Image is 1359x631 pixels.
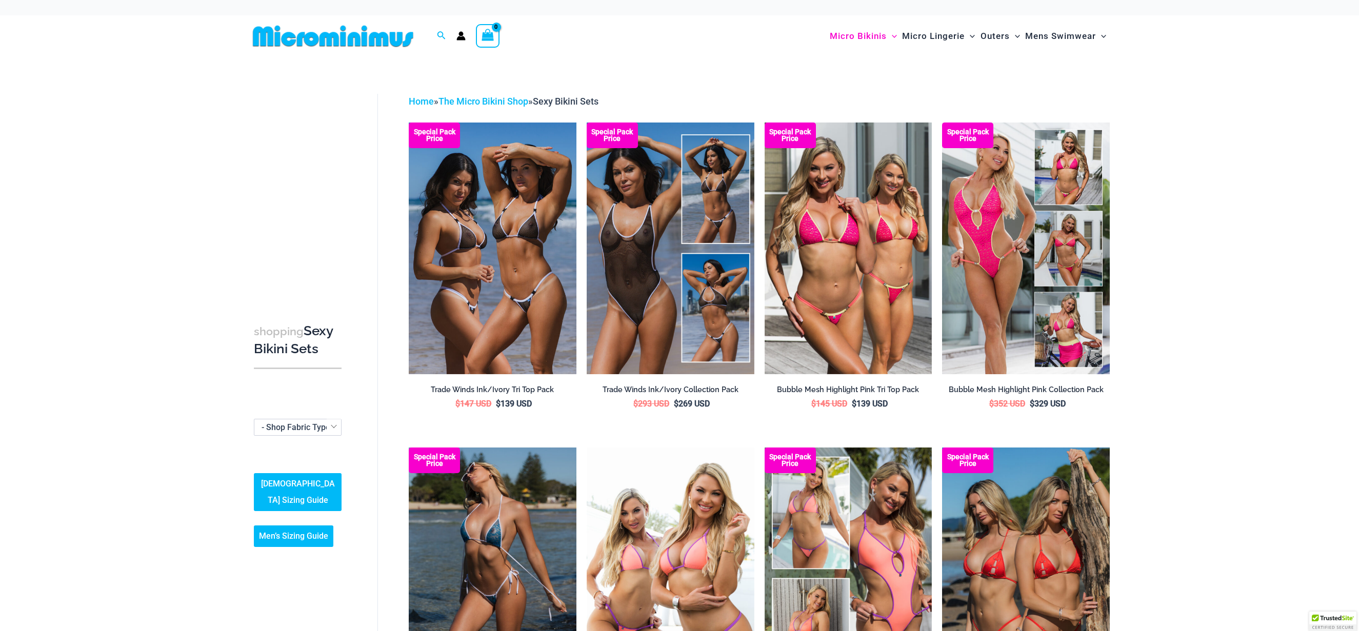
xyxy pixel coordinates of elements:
bdi: 269 USD [674,399,710,409]
a: View Shopping Cart, empty [476,24,499,48]
span: $ [633,399,638,409]
span: $ [674,399,678,409]
a: Micro LingerieMenu ToggleMenu Toggle [900,21,977,52]
span: » » [409,96,598,107]
a: Micro BikinisMenu ToggleMenu Toggle [827,21,900,52]
a: The Micro Bikini Shop [438,96,528,107]
span: Menu Toggle [1010,23,1020,49]
bdi: 147 USD [455,399,491,409]
span: $ [852,399,856,409]
span: Outers [981,23,1010,49]
h2: Trade Winds Ink/Ivory Collection Pack [587,385,754,395]
a: Search icon link [437,30,446,43]
span: $ [811,399,816,409]
h2: Bubble Mesh Highlight Pink Tri Top Pack [765,385,932,395]
b: Special Pack Price [409,454,460,467]
span: $ [1030,399,1034,409]
span: Micro Lingerie [902,23,965,49]
b: Special Pack Price [765,129,816,142]
img: Top Bum Pack [409,123,576,374]
b: Special Pack Price [942,129,993,142]
span: - Shop Fabric Type [262,422,330,432]
a: Collection Pack F Collection Pack BCollection Pack B [942,123,1110,374]
b: Special Pack Price [587,129,638,142]
a: Tri Top Pack F Tri Top Pack BTri Top Pack B [765,123,932,374]
a: Top Bum Pack Top Bum Pack bTop Bum Pack b [409,123,576,374]
iframe: TrustedSite Certified [254,86,346,291]
img: Collection Pack [587,123,754,374]
bdi: 352 USD [989,399,1025,409]
a: Trade Winds Ink/Ivory Collection Pack [587,385,754,398]
a: [DEMOGRAPHIC_DATA] Sizing Guide [254,473,342,511]
b: Special Pack Price [942,454,993,467]
img: Collection Pack F [942,123,1110,374]
a: Bubble Mesh Highlight Pink Collection Pack [942,385,1110,398]
span: shopping [254,325,304,338]
span: $ [989,399,994,409]
b: Special Pack Price [409,129,460,142]
a: Home [409,96,434,107]
span: $ [496,399,501,409]
span: Menu Toggle [887,23,897,49]
span: Micro Bikinis [830,23,887,49]
a: Collection Pack Collection Pack b (1)Collection Pack b (1) [587,123,754,374]
bdi: 139 USD [852,399,888,409]
a: Mens SwimwearMenu ToggleMenu Toggle [1023,21,1109,52]
h3: Sexy Bikini Sets [254,322,342,358]
a: Men’s Sizing Guide [254,525,333,547]
span: Menu Toggle [1096,23,1106,49]
a: Account icon link [456,31,466,40]
span: Mens Swimwear [1025,23,1096,49]
span: $ [455,399,460,409]
span: - Shop Fabric Type [254,419,342,436]
a: Bubble Mesh Highlight Pink Tri Top Pack [765,385,932,398]
span: Sexy Bikini Sets [533,96,598,107]
h2: Bubble Mesh Highlight Pink Collection Pack [942,385,1110,395]
b: Special Pack Price [765,454,816,467]
bdi: 145 USD [811,399,847,409]
bdi: 139 USD [496,399,532,409]
bdi: 293 USD [633,399,669,409]
h2: Trade Winds Ink/Ivory Tri Top Pack [409,385,576,395]
a: Trade Winds Ink/Ivory Tri Top Pack [409,385,576,398]
nav: Site Navigation [826,19,1110,53]
a: OutersMenu ToggleMenu Toggle [978,21,1023,52]
span: Menu Toggle [965,23,975,49]
div: TrustedSite Certified [1309,612,1356,631]
bdi: 329 USD [1030,399,1066,409]
span: - Shop Fabric Type [254,419,341,435]
img: Tri Top Pack F [765,123,932,374]
img: MM SHOP LOGO FLAT [249,25,417,48]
